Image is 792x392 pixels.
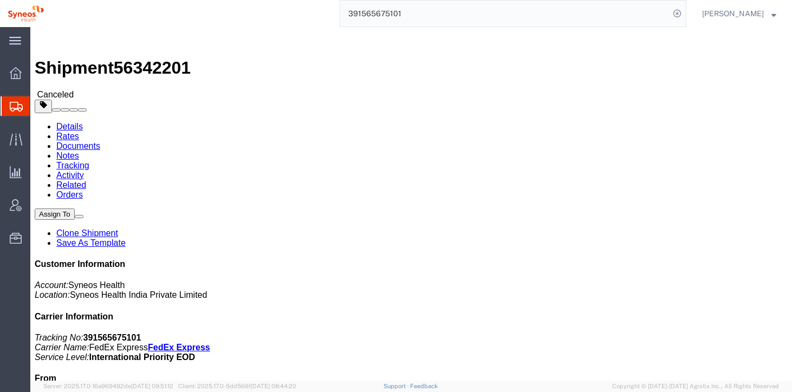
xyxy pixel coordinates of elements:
button: [PERSON_NAME] [702,7,777,20]
a: Support [384,383,411,389]
span: [DATE] 09:51:12 [131,383,173,389]
iframe: FS Legacy Container [30,27,792,381]
span: Copyright © [DATE]-[DATE] Agistix Inc., All Rights Reserved [612,382,779,391]
span: Client: 2025.17.0-5dd568f [178,383,296,389]
span: Anshul Mathur [702,8,764,19]
span: [DATE] 08:44:20 [251,383,296,389]
span: Server: 2025.17.0-16a969492de [43,383,173,389]
input: Search for shipment number, reference number [340,1,670,27]
a: Feedback [410,383,438,389]
img: logo [8,5,44,22]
